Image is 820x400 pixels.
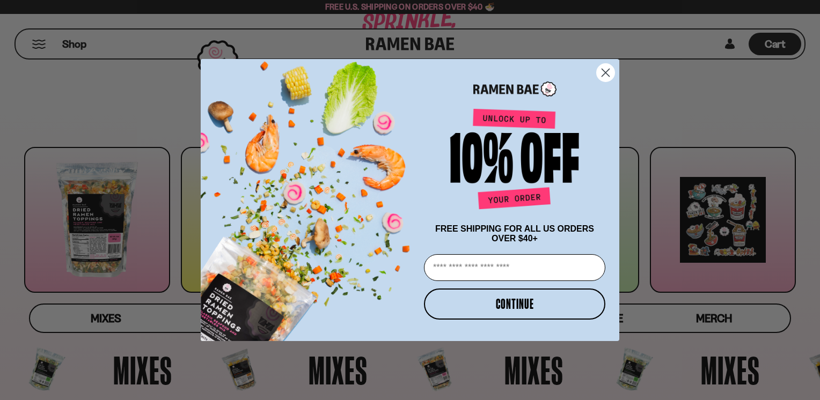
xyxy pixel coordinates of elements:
[201,49,420,341] img: ce7035ce-2e49-461c-ae4b-8ade7372f32c.png
[448,108,582,213] img: Unlock up to 10% off
[424,288,605,320] button: CONTINUE
[596,63,615,82] button: Close dialog
[473,80,557,98] img: Ramen Bae Logo
[435,224,594,243] span: FREE SHIPPING FOR ALL US ORDERS OVER $40+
